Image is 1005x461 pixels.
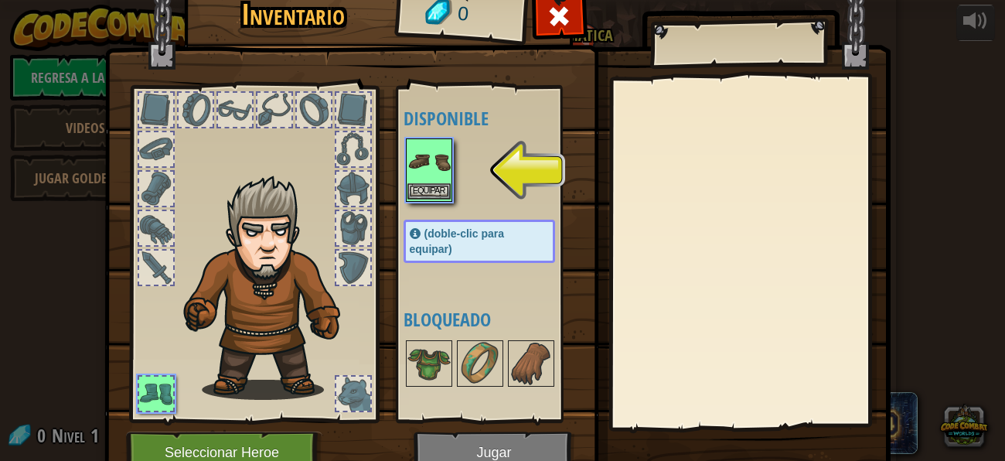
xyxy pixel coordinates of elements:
[410,227,504,255] span: (doble-clic para equipar)
[407,342,451,385] img: portrait.png
[407,183,451,200] button: Equipar
[404,309,586,330] h4: Bloqueado
[407,140,451,183] img: portrait.png
[404,108,586,128] h4: Disponible
[176,175,366,400] img: hair_m2.png
[458,342,502,385] img: portrait.png
[509,342,553,385] img: portrait.png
